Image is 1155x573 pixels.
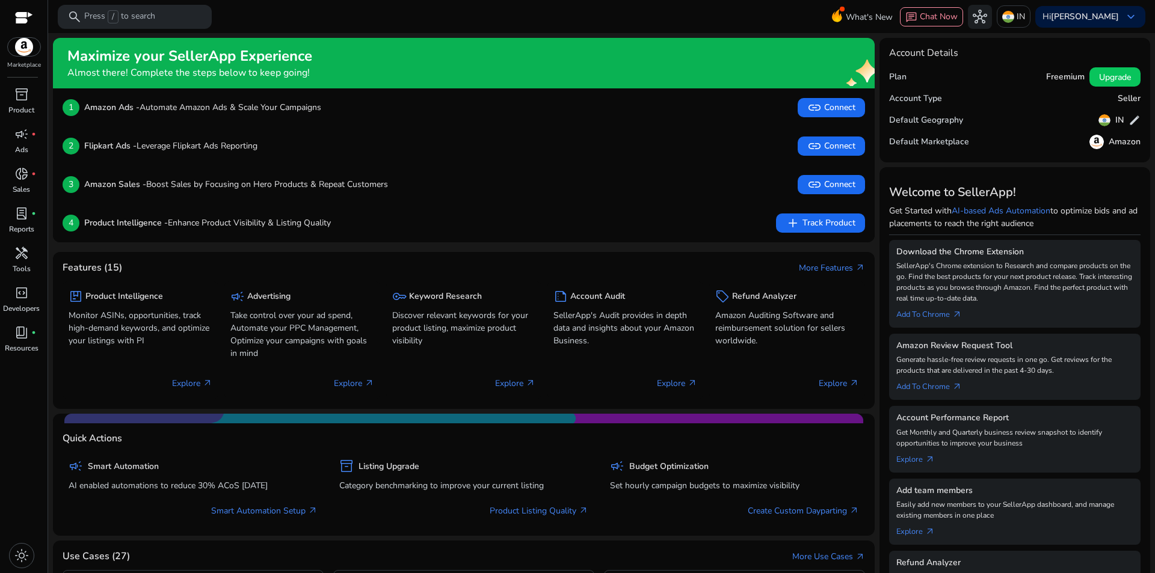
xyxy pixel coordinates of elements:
[1124,10,1138,24] span: keyboard_arrow_down
[1046,72,1085,82] h5: Freemium
[339,459,354,473] span: inventory_2
[807,177,822,192] span: link
[1099,71,1131,84] span: Upgrade
[490,504,588,517] a: Product Listing Quality
[84,178,388,191] p: Boost Sales by Focusing on Hero Products & Repeat Customers
[889,204,1141,230] p: Get Started with to optimize bids and ad placements to reach the right audience
[359,462,419,472] h5: Listing Upgrade
[1098,114,1110,126] img: in.svg
[14,127,29,141] span: campaign
[855,263,865,272] span: arrow_outward
[1051,11,1119,22] b: [PERSON_NAME]
[799,262,865,274] a: More Featuresarrow_outward
[896,413,1133,423] h5: Account Performance Report
[900,7,963,26] button: chatChat Now
[896,247,1133,257] h5: Download the Chrome Extension
[952,205,1050,216] a: AI-based Ads Automation
[896,558,1133,568] h5: Refund Analyzer
[1089,135,1104,149] img: amazon.svg
[610,459,624,473] span: campaign
[67,47,312,65] h2: Maximize your SellerApp Experience
[1118,94,1141,104] h5: Seller
[8,38,40,56] img: amazon.svg
[1129,114,1141,126] span: edit
[889,72,907,82] h5: Plan
[69,479,318,492] p: AI enabled automations to reduce 30% ACoS [DATE]
[896,376,972,393] a: Add To Chrome
[365,378,374,388] span: arrow_outward
[5,343,38,354] p: Resources
[84,139,257,152] p: Leverage Flipkart Ads Reporting
[776,213,865,233] button: addTrack Product
[14,246,29,260] span: handyman
[69,459,83,473] span: campaign
[896,341,1133,351] h5: Amazon Review Request Tool
[973,10,987,24] span: hub
[172,377,212,390] p: Explore
[247,292,291,302] h5: Advertising
[14,167,29,181] span: donut_small
[14,286,29,300] span: code_blocks
[63,262,122,274] h4: Features (15)
[8,105,34,115] p: Product
[896,449,944,465] a: Explorearrow_outward
[732,292,796,302] h5: Refund Analyzer
[1017,6,1025,27] p: IN
[952,310,962,319] span: arrow_outward
[308,506,318,515] span: arrow_outward
[1115,115,1124,126] h5: IN
[63,99,79,116] p: 1
[88,462,159,472] h5: Smart Automation
[896,260,1133,304] p: SellerApp's Chrome extension to Research and compare products on the go. Find the best products f...
[63,551,130,562] h4: Use Cases (27)
[920,11,958,22] span: Chat Now
[896,354,1133,376] p: Generate hassle-free review requests in one go. Get reviews for the products that are delivered i...
[84,216,331,229] p: Enhance Product Visibility & Listing Quality
[786,216,800,230] span: add
[14,206,29,221] span: lab_profile
[1109,137,1141,147] h5: Amazon
[392,309,536,347] p: Discover relevant keywords for your product listing, maximize product visibility
[688,378,697,388] span: arrow_outward
[13,184,30,195] p: Sales
[657,377,697,390] p: Explore
[1089,67,1141,87] button: Upgrade
[203,378,212,388] span: arrow_outward
[849,506,859,515] span: arrow_outward
[855,552,865,562] span: arrow_outward
[579,506,588,515] span: arrow_outward
[889,137,969,147] h5: Default Marketplace
[553,289,568,304] span: summarize
[84,101,321,114] p: Automate Amazon Ads & Scale Your Campaigns
[968,5,992,29] button: hub
[889,94,942,104] h5: Account Type
[798,136,865,156] button: linkConnect
[952,382,962,391] span: arrow_outward
[896,486,1133,496] h5: Add team members
[63,176,79,193] p: 3
[84,10,155,23] p: Press to search
[896,427,1133,449] p: Get Monthly and Quarterly business review snapshot to identify opportunities to improve your busi...
[798,98,865,117] button: linkConnect
[230,289,245,304] span: campaign
[63,215,79,231] p: 4
[31,171,36,176] span: fiber_manual_record
[889,115,963,126] h5: Default Geography
[846,7,893,28] span: What's New
[807,100,822,115] span: link
[84,179,146,190] b: Amazon Sales -
[807,139,855,153] span: Connect
[925,527,935,536] span: arrow_outward
[13,263,31,274] p: Tools
[85,292,163,302] h5: Product Intelligence
[553,309,697,347] p: SellerApp's Audit provides in depth data and insights about your Amazon Business.
[570,292,625,302] h5: Account Audit
[896,499,1133,521] p: Easily add new members to your SellerApp dashboard, and manage existing members in one place
[629,462,709,472] h5: Budget Optimization
[9,224,34,234] p: Reports
[792,550,865,563] a: More Use Casesarrow_outward
[69,309,212,347] p: Monitor ASINs, opportunities, track high-demand keywords, and optimize your listings with PI
[31,330,36,335] span: fiber_manual_record
[896,521,944,538] a: Explorearrow_outward
[1002,11,1014,23] img: in.svg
